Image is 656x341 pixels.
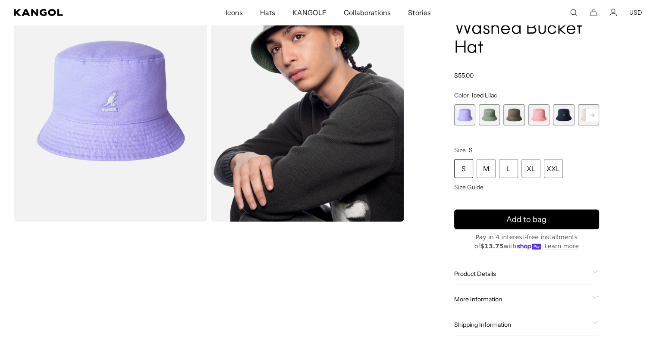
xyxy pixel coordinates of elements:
label: Smog [503,104,524,125]
label: Iced Lilac [454,104,475,125]
span: S [469,146,473,154]
label: Pepto [528,104,549,125]
a: Account [609,9,617,16]
button: Cart [590,9,597,16]
div: 3 of 13 [503,104,524,125]
label: Navy [553,104,574,125]
label: SAGE GREEN [479,104,500,125]
div: XL [521,159,540,178]
div: XXL [544,159,563,178]
div: S [454,159,473,178]
span: Size [454,146,466,154]
label: Khaki [578,104,599,125]
span: $55.00 [454,72,474,79]
div: 6 of 13 [578,104,599,125]
div: L [499,159,518,178]
summary: Search here [570,9,578,16]
span: Shipping Information [454,321,589,328]
span: Add to bag [506,214,546,225]
div: M [477,159,496,178]
div: 4 of 13 [528,104,549,125]
span: Color [454,91,469,99]
div: 5 of 13 [553,104,574,125]
span: Product Details [454,270,589,278]
span: More Information [454,295,589,303]
div: 1 of 13 [454,104,475,125]
h1: Washed Bucket Hat [454,20,599,58]
button: Add to bag [454,210,599,229]
button: USD [629,9,642,16]
div: 2 of 13 [479,104,500,125]
span: Iced Lilac [472,91,497,99]
span: Size Guide [454,183,483,191]
a: Kangol [14,9,149,16]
